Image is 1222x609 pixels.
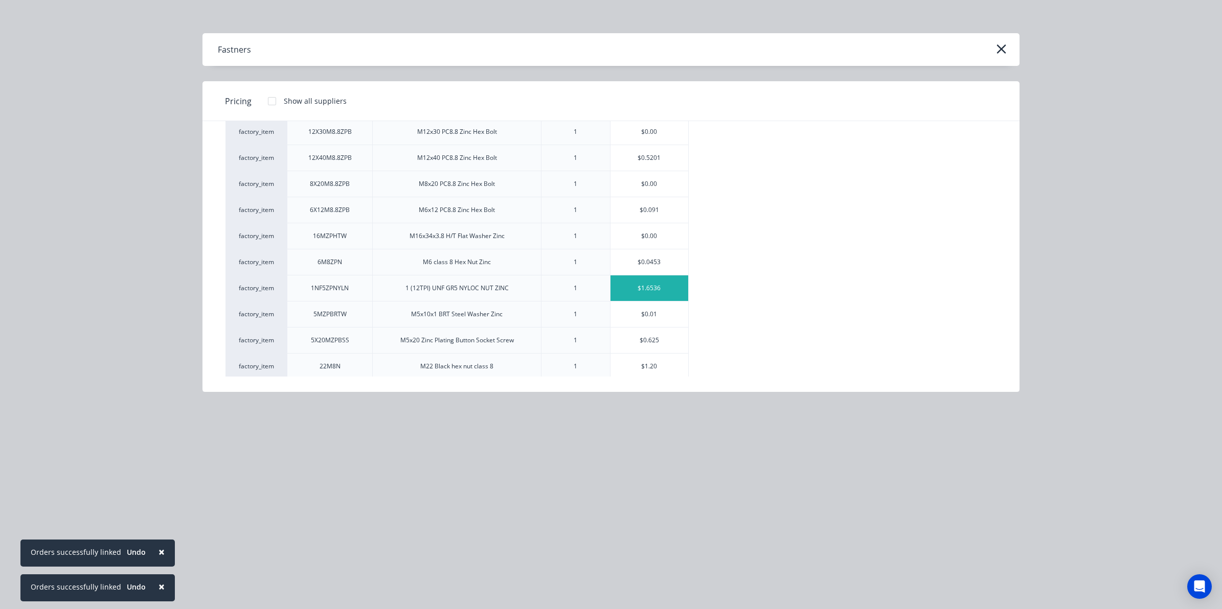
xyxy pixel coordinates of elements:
div: 16MZPHTW [313,231,347,241]
div: 12X30M8.8ZPB [308,127,352,136]
div: M8x20 PC8.8 Zinc Hex Bolt [419,179,495,189]
div: Fastners [218,43,251,56]
div: factory_item [225,327,287,353]
div: $0.625 [610,327,688,353]
div: Orders successfully linked [31,547,121,557]
div: factory_item [225,301,287,327]
div: 1 (12TPI) UNF GR5 NYLOC NUT ZINC [405,284,509,293]
button: Close [148,574,175,599]
div: factory_item [225,197,287,223]
div: M16x34x3.8 H/T Flat Washer Zinc [410,231,505,241]
div: $0.091 [610,197,688,223]
div: $0.0453 [610,249,688,275]
div: factory_item [225,171,287,197]
div: M22 Black hex nut class 8 [420,362,493,371]
div: M5x20 Zinc Plating Button Socket Screw [400,336,514,345]
div: 1 [574,153,577,162]
div: factory_item [225,223,287,249]
div: 6X12M8.8ZPB [310,205,350,215]
div: 22M8N [320,362,341,371]
div: M5x10x1 BRT Steel Washer Zinc [411,310,503,319]
div: Orders successfully linked [31,581,121,592]
div: $0.00 [610,171,688,197]
div: M6 class 8 Hex Nut Zinc [423,257,491,267]
div: factory_item [225,249,287,275]
div: Show all suppliers [284,96,347,106]
div: factory_item [225,145,287,171]
div: $0.5201 [610,145,688,171]
div: 5MZPBRTW [313,310,347,319]
div: 1 [574,310,577,319]
div: 1 [574,336,577,345]
div: 5X20MZPBSS [311,336,349,345]
div: 1 [574,231,577,241]
div: M12x40 PC8.8 Zinc Hex Bolt [417,153,497,162]
div: 1 [574,362,577,371]
span: × [159,545,165,559]
div: factory_item [225,353,287,379]
div: $0.00 [610,223,688,249]
div: 1NF5ZPNYLN [311,284,349,293]
div: 1 [574,127,577,136]
div: $0.01 [610,301,688,327]
button: Undo [121,579,151,595]
button: Undo [121,545,151,560]
div: factory_item [225,119,287,145]
div: 1 [574,179,577,189]
div: 6M8ZPN [318,257,342,267]
div: 12X40M8.8ZPB [308,153,352,162]
span: Pricing [225,95,252,107]
span: × [159,579,165,594]
div: 8X20M8.8ZPB [310,179,350,189]
button: Close [148,540,175,564]
div: Open Intercom Messenger [1187,574,1212,599]
div: $1.6536 [610,275,688,301]
div: 1 [574,257,577,267]
div: $1.20 [610,354,688,379]
div: M6x12 PC8.8 Zinc Hex Bolt [419,205,495,215]
div: $0.00 [610,119,688,145]
div: M12x30 PC8.8 Zinc Hex Bolt [417,127,497,136]
div: factory_item [225,275,287,301]
div: 1 [574,205,577,215]
div: 1 [574,284,577,293]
